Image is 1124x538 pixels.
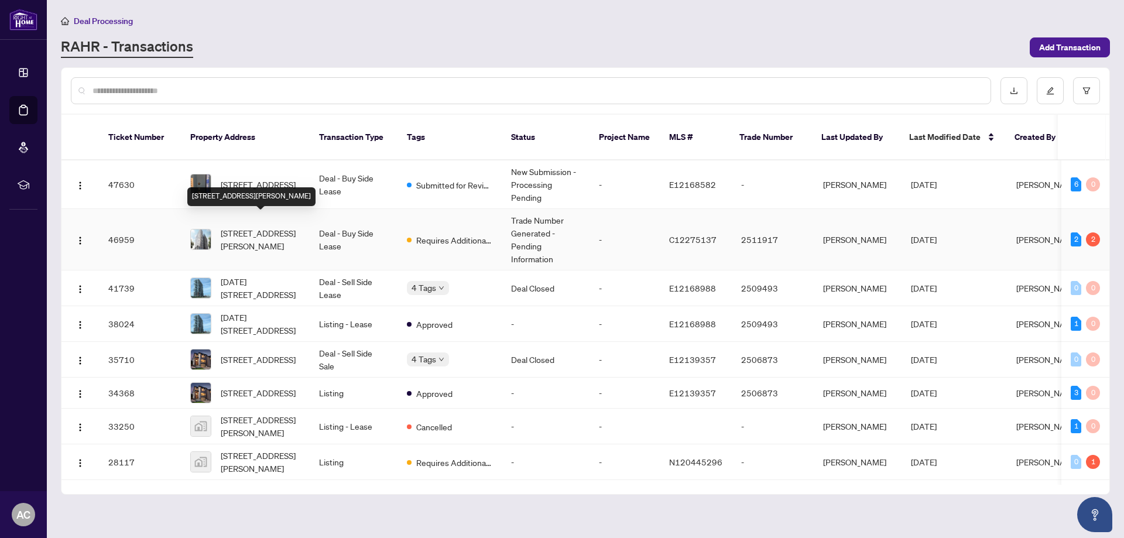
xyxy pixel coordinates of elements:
span: [PERSON_NAME] [1016,421,1080,431]
th: MLS # [660,115,730,160]
span: E12168988 [669,318,716,329]
td: 2506873 [732,378,814,409]
th: Trade Number [730,115,812,160]
td: [PERSON_NAME] [814,409,902,444]
div: 2 [1086,232,1100,246]
span: [DATE] [911,354,937,365]
span: Approved [416,387,453,400]
span: Cancelled [416,420,452,433]
th: Property Address [181,115,310,160]
td: Deal - Buy Side Lease [310,160,397,209]
td: Trade Number Generated - Pending Information [502,209,590,270]
img: logo [9,9,37,30]
div: 1 [1086,455,1100,469]
div: 1 [1071,419,1081,433]
span: E12168582 [669,179,716,190]
span: [DATE] [911,318,937,329]
span: 4 Tags [412,352,436,366]
td: Deal - Buy Side Lease [310,209,397,270]
span: [PERSON_NAME] [1016,179,1080,190]
th: Created By [1005,115,1075,160]
div: 0 [1086,352,1100,366]
td: 2506873 [732,342,814,378]
span: E12168988 [669,283,716,293]
img: thumbnail-img [191,416,211,436]
td: Deal Closed [502,342,590,378]
span: [PERSON_NAME] [1016,354,1080,365]
span: Approved [416,318,453,331]
img: Logo [76,285,85,294]
td: - [732,409,814,444]
td: [PERSON_NAME] [814,270,902,306]
img: Logo [76,181,85,190]
span: home [61,17,69,25]
span: down [438,285,444,291]
span: down [438,357,444,362]
span: [DATE] [911,179,937,190]
span: Deal Processing [74,16,133,26]
th: Last Modified Date [900,115,1005,160]
div: 0 [1086,386,1100,400]
button: Logo [71,350,90,369]
span: [STREET_ADDRESS] [221,178,296,191]
td: [PERSON_NAME] [814,378,902,409]
td: 38024 [99,306,181,342]
span: Last Modified Date [909,131,981,143]
th: Project Name [590,115,660,160]
span: [STREET_ADDRESS] [221,386,296,399]
span: E12139357 [669,354,716,365]
td: 2509493 [732,306,814,342]
span: Requires Additional Docs [416,234,492,246]
th: Status [502,115,590,160]
button: edit [1037,77,1064,104]
span: [DATE][STREET_ADDRESS] [221,275,300,301]
td: 35710 [99,342,181,378]
td: 2511917 [732,209,814,270]
button: filter [1073,77,1100,104]
img: thumbnail-img [191,349,211,369]
td: Deal - Sell Side Sale [310,342,397,378]
td: - [590,160,660,209]
td: - [590,444,660,480]
td: 34368 [99,378,181,409]
td: [PERSON_NAME] [814,306,902,342]
td: [PERSON_NAME] [814,209,902,270]
td: - [502,409,590,444]
td: 28117 [99,444,181,480]
img: Logo [76,320,85,330]
td: [PERSON_NAME] [814,160,902,209]
th: Transaction Type [310,115,397,160]
span: filter [1082,87,1091,95]
span: Requires Additional Docs [416,456,492,469]
span: edit [1046,87,1054,95]
td: New Submission - Processing Pending [502,160,590,209]
td: Listing - Lease [310,409,397,444]
td: - [590,409,660,444]
td: - [590,378,660,409]
span: [STREET_ADDRESS][PERSON_NAME] [221,413,300,439]
span: [DATE] [911,421,937,431]
td: Listing [310,378,397,409]
div: [STREET_ADDRESS][PERSON_NAME] [187,187,316,206]
td: 47630 [99,160,181,209]
button: Open asap [1077,497,1112,532]
span: [PERSON_NAME] [1016,318,1080,329]
button: Logo [71,417,90,436]
div: 1 [1071,317,1081,331]
td: - [590,342,660,378]
td: - [502,444,590,480]
td: - [590,306,660,342]
td: 46959 [99,209,181,270]
div: 0 [1071,281,1081,295]
img: thumbnail-img [191,383,211,403]
img: thumbnail-img [191,278,211,298]
button: Logo [71,314,90,333]
div: 0 [1086,281,1100,295]
img: Logo [76,389,85,399]
span: AC [16,506,30,523]
td: 2509493 [732,270,814,306]
th: Ticket Number [99,115,181,160]
img: Logo [76,458,85,468]
td: - [590,270,660,306]
div: 0 [1086,177,1100,191]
